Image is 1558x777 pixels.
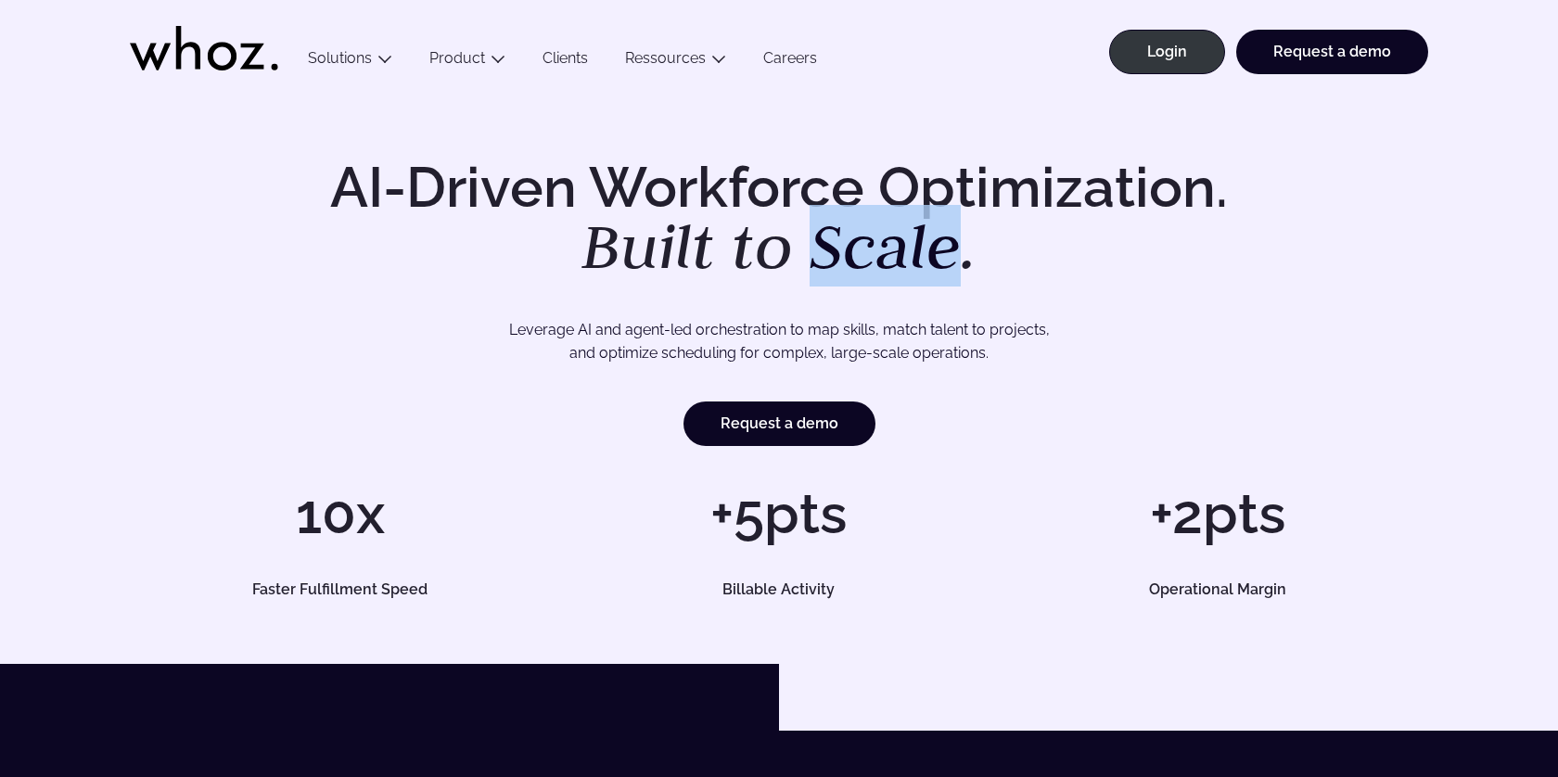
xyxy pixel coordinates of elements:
[411,49,524,74] button: Product
[304,159,1254,278] h1: AI-Driven Workforce Optimization.
[429,49,485,67] a: Product
[289,49,411,74] button: Solutions
[1236,30,1428,74] a: Request a demo
[1109,30,1225,74] a: Login
[590,582,968,597] h5: Billable Activity
[1008,486,1428,541] h1: +2pts
[1436,655,1532,751] iframe: Chatbot
[745,49,836,74] a: Careers
[130,486,550,541] h1: 10x
[195,318,1363,365] p: Leverage AI and agent-led orchestration to map skills, match talent to projects, and optimize sch...
[568,486,989,541] h1: +5pts
[581,205,977,287] em: Built to Scale.
[151,582,530,597] h5: Faster Fulfillment Speed
[524,49,607,74] a: Clients
[683,401,875,446] a: Request a demo
[1028,582,1407,597] h5: Operational Margin
[607,49,745,74] button: Ressources
[625,49,706,67] a: Ressources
